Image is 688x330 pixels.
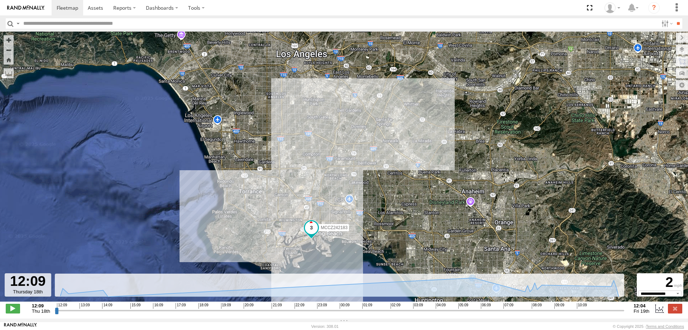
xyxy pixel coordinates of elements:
[676,80,688,90] label: Map Settings
[4,55,14,65] button: Zoom Home
[15,18,21,29] label: Search Query
[321,225,348,230] span: MCCZ242183
[4,35,14,45] button: Zoom in
[80,303,90,309] span: 13:09
[413,303,423,309] span: 03:09
[668,304,682,313] label: Close
[176,303,186,309] span: 17:09
[4,68,14,78] label: Measure
[602,3,623,13] div: Zulema McIntosch
[221,303,231,309] span: 19:09
[577,303,587,309] span: 10:09
[102,303,112,309] span: 14:09
[362,303,372,309] span: 01:09
[272,303,282,309] span: 21:09
[340,303,350,309] span: 00:09
[659,18,674,29] label: Search Filter Options
[481,303,491,309] span: 06:09
[436,303,446,309] span: 04:09
[311,324,339,329] div: Version: 308.01
[391,303,401,309] span: 02:09
[554,303,564,309] span: 09:09
[244,303,254,309] span: 20:09
[532,303,542,309] span: 08:09
[613,324,684,329] div: © Copyright 2025 -
[4,45,14,55] button: Zoom out
[634,303,649,308] strong: 12:04
[57,303,67,309] span: 12:09
[634,308,649,314] span: Fri 19th Sep 2025
[648,2,660,14] i: ?
[503,303,513,309] span: 07:09
[7,5,44,10] img: rand-logo.svg
[638,274,682,291] div: 2
[317,303,327,309] span: 23:09
[646,324,684,329] a: Terms and Conditions
[4,323,37,330] a: Visit our Website
[153,303,163,309] span: 16:09
[32,308,50,314] span: Thu 18th Sep 2025
[130,303,140,309] span: 15:09
[458,303,468,309] span: 05:09
[32,303,50,308] strong: 12:09
[295,303,305,309] span: 22:09
[6,304,20,313] label: Play/Stop
[199,303,209,309] span: 18:09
